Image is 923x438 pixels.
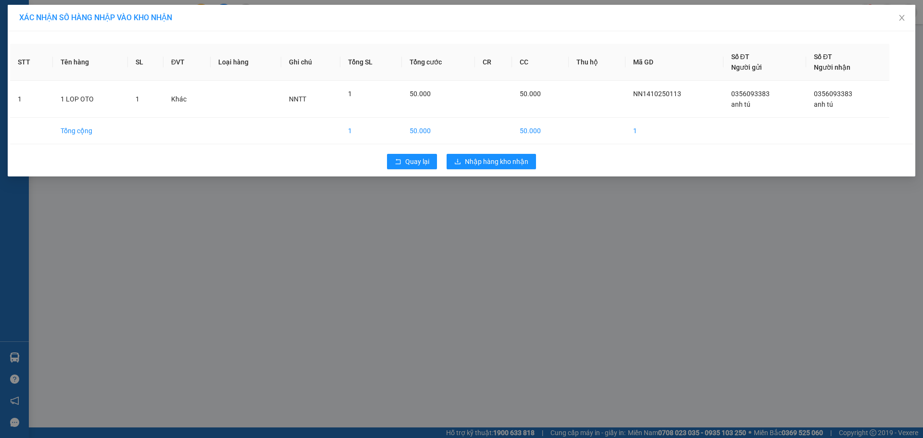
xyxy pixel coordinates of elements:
th: Ghi chú [281,44,340,81]
span: Số ĐT [731,53,749,61]
th: ĐVT [163,44,211,81]
th: CC [512,44,568,81]
span: Nhập hàng kho nhận [465,156,528,167]
button: rollbackQuay lại [387,154,437,169]
th: SL [128,44,163,81]
span: close [898,14,906,22]
span: rollback [395,158,401,166]
td: 1 [625,118,723,144]
span: XÁC NHẬN SỐ HÀNG NHẬP VÀO KHO NHẬN [19,13,172,22]
span: Người nhận [814,63,850,71]
span: Số ĐT [814,53,832,61]
span: 0356093383 [731,90,770,98]
th: CR [475,44,512,81]
th: Mã GD [625,44,723,81]
th: Loại hàng [211,44,281,81]
span: anh tú [731,100,750,108]
button: downloadNhập hàng kho nhận [447,154,536,169]
span: 50.000 [410,90,431,98]
span: anh tú [814,100,833,108]
span: 50.000 [520,90,541,98]
th: Tên hàng [53,44,128,81]
span: NNTT [289,95,306,103]
td: 1 [340,118,402,144]
span: Người gửi [731,63,762,71]
td: 50.000 [512,118,568,144]
th: STT [10,44,53,81]
button: Close [888,5,915,32]
span: 1 [136,95,139,103]
th: Thu hộ [569,44,626,81]
span: 0356093383 [814,90,852,98]
th: Tổng cước [402,44,475,81]
span: Quay lại [405,156,429,167]
th: Tổng SL [340,44,402,81]
td: Khác [163,81,211,118]
span: 1 [348,90,352,98]
span: download [454,158,461,166]
td: Tổng cộng [53,118,128,144]
span: NN1410250113 [633,90,681,98]
td: 1 LOP OTO [53,81,128,118]
td: 50.000 [402,118,475,144]
td: 1 [10,81,53,118]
